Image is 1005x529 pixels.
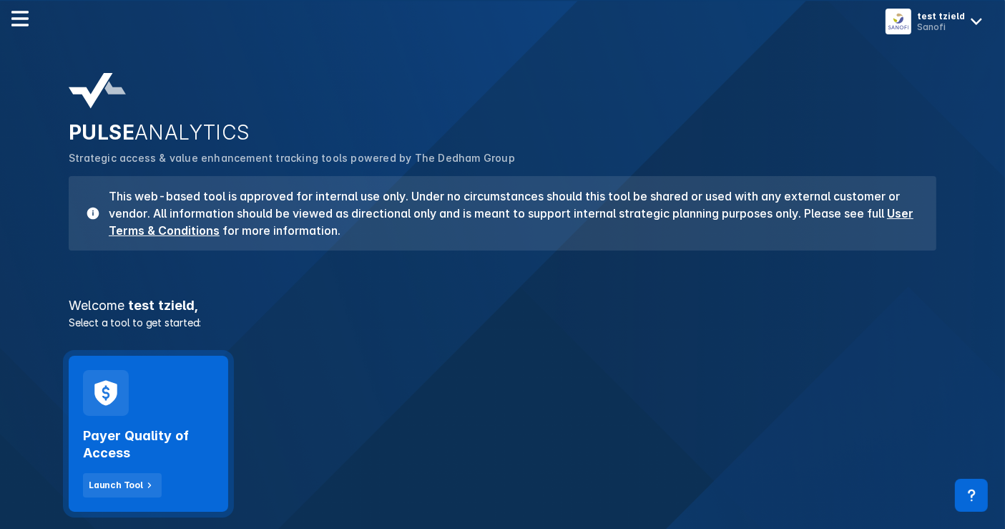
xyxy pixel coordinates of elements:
[69,298,124,313] span: Welcome
[11,10,29,27] img: menu--horizontal.svg
[69,120,936,145] h2: PULSE
[69,73,126,109] img: pulse-analytics-logo
[83,473,162,498] button: Launch Tool
[60,299,945,312] h3: test tzield ,
[917,11,965,21] div: test tzield
[83,427,214,462] h2: Payer Quality of Access
[955,479,988,512] div: Contact Support
[69,150,936,166] p: Strategic access & value enhancement tracking tools powered by The Dedham Group
[60,315,945,330] p: Select a tool to get started:
[100,188,919,239] h3: This web-based tool is approved for internal use only. Under no circumstances should this tool be...
[89,479,143,492] div: Launch Tool
[888,11,908,31] img: menu button
[917,21,965,32] div: Sanofi
[69,356,228,512] a: Payer Quality of AccessLaunch Tool
[134,120,250,145] span: ANALYTICS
